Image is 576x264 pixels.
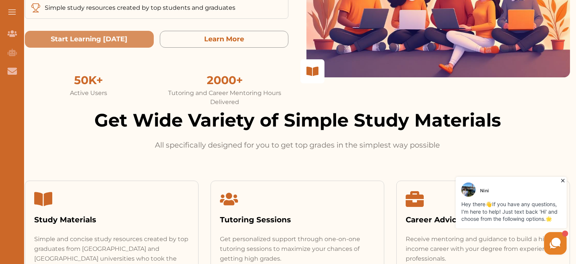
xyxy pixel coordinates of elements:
[161,72,289,89] div: 2000+
[396,175,568,256] iframe: HelpCrunch
[220,234,375,264] div: Get personalized support through one-on-one tutoring sessions to maximize your chances of getting...
[220,214,375,225] div: Tutoring Sessions
[34,214,189,225] div: Study Materials
[153,140,442,151] p: All specifically designed for you to get top grades in the simplest way possible
[25,89,152,98] div: Active Users
[45,3,235,12] p: Simple study resources created by top students and graduates
[160,31,289,48] button: Learn More
[25,31,154,48] button: Start Learning Today
[25,107,570,134] h2: Get Wide Variety of Simple Study Materials
[161,89,289,107] div: Tutoring and Career Mentoring Hours Delivered
[25,72,152,89] div: 50K+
